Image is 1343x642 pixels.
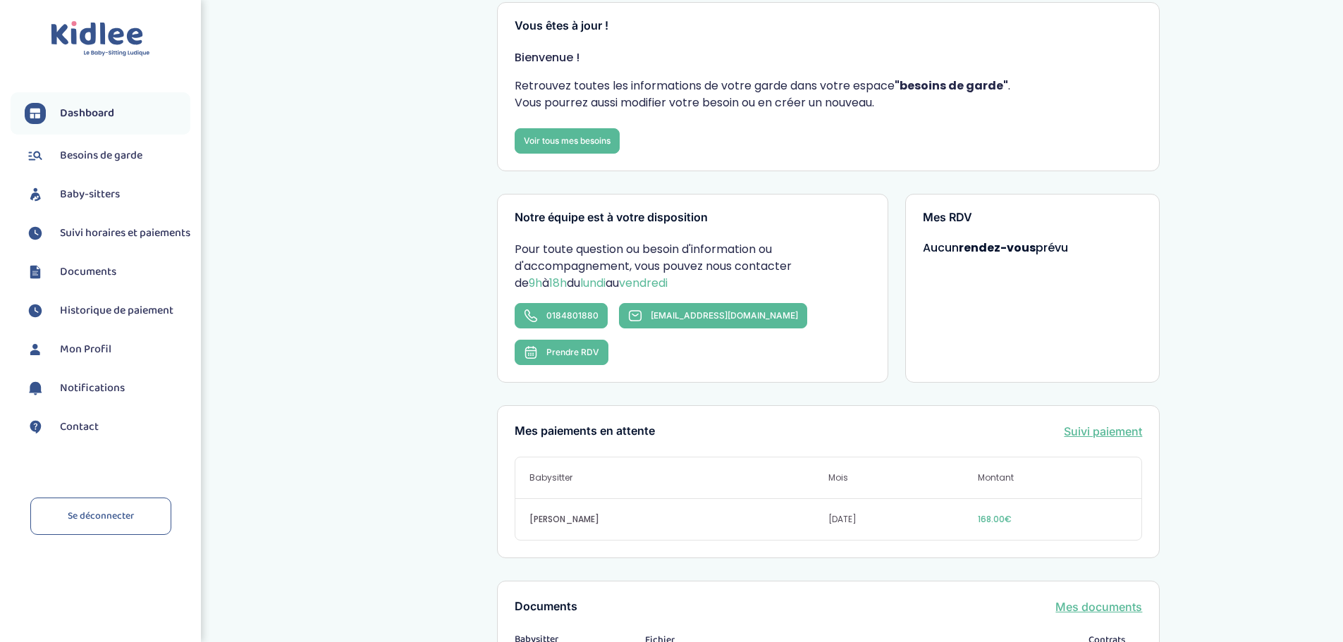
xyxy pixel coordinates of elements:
span: Babysitter [529,471,828,484]
a: Besoins de garde [25,145,190,166]
span: Notifications [60,380,125,397]
strong: "besoins de garde" [895,78,1008,94]
a: 0184801880 [515,303,608,328]
span: Baby-sitters [60,186,120,203]
span: Documents [60,264,116,280]
a: Historique de paiement [25,300,190,321]
span: 9h [529,275,542,291]
a: Suivi paiement [1064,423,1142,440]
a: Se déconnecter [30,498,171,535]
button: Prendre RDV [515,340,608,365]
img: dashboard.svg [25,103,46,124]
strong: rendez-vous [959,240,1036,256]
a: Voir tous mes besoins [515,128,620,154]
p: Retrouvez toutes les informations de votre garde dans votre espace . Vous pourrez aussi modifier ... [515,78,1142,111]
a: Dashboard [25,103,190,124]
a: Contact [25,416,190,438]
a: Mon Profil [25,339,190,360]
span: Montant [978,471,1127,484]
span: [EMAIL_ADDRESS][DOMAIN_NAME] [651,310,798,321]
span: Contact [60,419,99,436]
span: Mon Profil [60,341,111,358]
h3: Vous êtes à jour ! [515,20,1142,32]
span: lundi [580,275,606,291]
p: Pour toute question ou besoin d'information ou d'accompagnement, vous pouvez nous contacter de à ... [515,241,870,292]
span: Dashboard [60,105,114,122]
img: documents.svg [25,261,46,283]
span: Aucun prévu [923,240,1068,256]
img: besoin.svg [25,145,46,166]
img: profil.svg [25,339,46,360]
img: suivihoraire.svg [25,223,46,244]
a: Notifications [25,378,190,399]
a: Baby-sitters [25,184,190,205]
span: 18h [549,275,567,291]
span: [DATE] [828,513,978,526]
span: vendredi [619,275,668,291]
span: Historique de paiement [60,302,173,319]
span: Prendre RDV [546,347,599,357]
img: suivihoraire.svg [25,300,46,321]
a: Suivi horaires et paiements [25,223,190,244]
h3: Documents [515,600,577,613]
h3: Notre équipe est à votre disposition [515,211,870,224]
img: babysitters.svg [25,184,46,205]
h3: Mes paiements en attente [515,425,655,438]
span: Besoins de garde [60,147,142,164]
span: Suivi horaires et paiements [60,225,190,242]
img: contact.svg [25,416,46,438]
span: Mois [828,471,978,484]
img: notification.svg [25,378,46,399]
span: 168.00€ [978,513,1127,526]
a: Mes documents [1055,598,1142,615]
h3: Mes RDV [923,211,1143,224]
span: [PERSON_NAME] [529,513,828,526]
a: [EMAIL_ADDRESS][DOMAIN_NAME] [619,303,807,328]
img: logo.svg [51,21,150,57]
a: Documents [25,261,190,283]
span: 0184801880 [546,310,599,321]
p: Bienvenue ! [515,49,1142,66]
